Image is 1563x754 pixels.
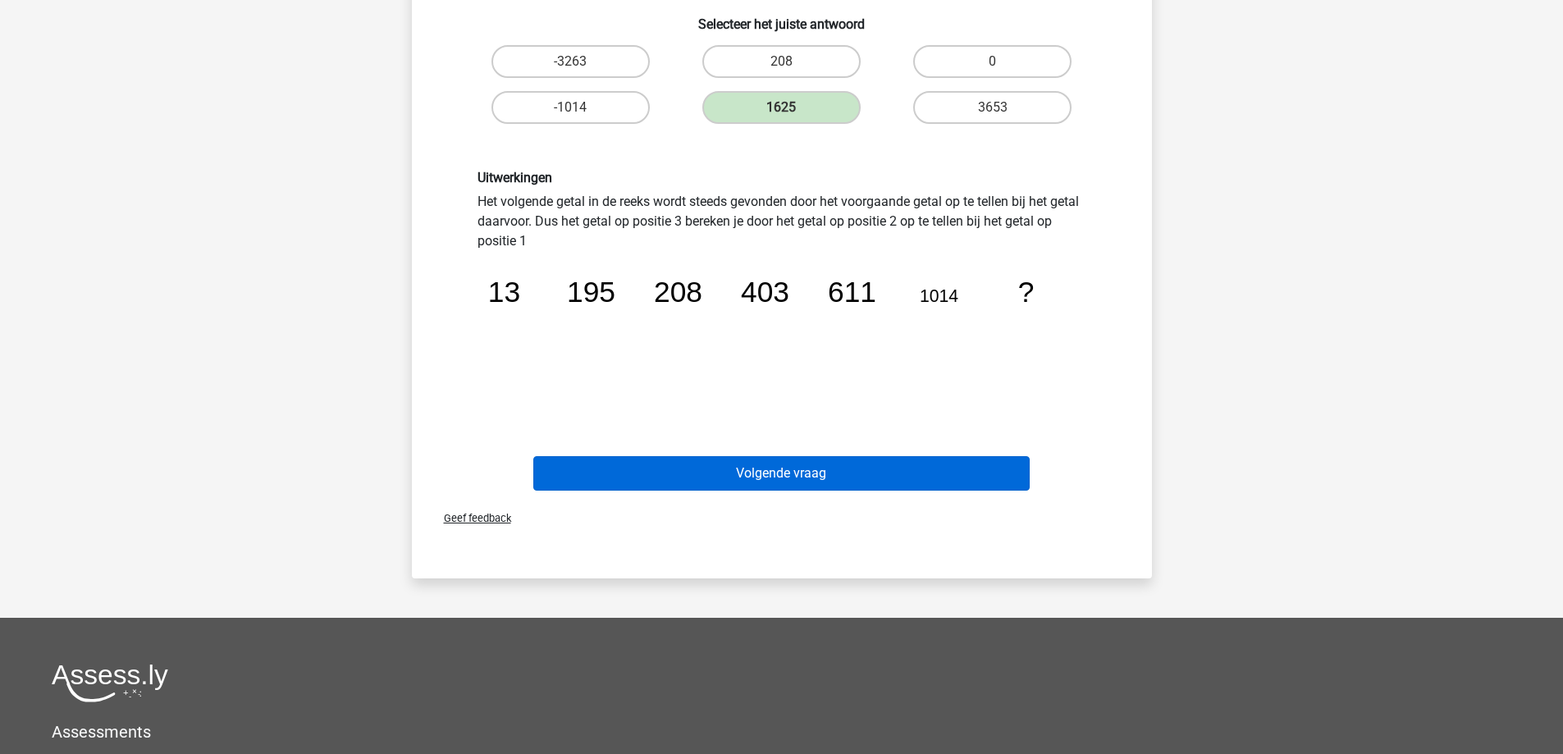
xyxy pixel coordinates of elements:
tspan: 1014 [919,286,957,305]
label: -3263 [491,45,650,78]
label: -1014 [491,91,650,124]
span: Geef feedback [431,512,511,524]
tspan: 403 [740,276,788,308]
label: 3653 [913,91,1072,124]
tspan: 611 [827,276,875,308]
div: Het volgende getal in de reeks wordt steeds gevonden door het voorgaande getal op te tellen bij h... [465,170,1099,404]
button: Volgende vraag [533,456,1030,491]
label: 1625 [702,91,861,124]
tspan: 13 [487,276,519,308]
h6: Selecteer het juiste antwoord [438,3,1126,32]
h5: Assessments [52,722,1511,742]
h6: Uitwerkingen [478,170,1086,185]
label: 0 [913,45,1072,78]
img: Assessly logo [52,664,168,702]
tspan: 208 [653,276,702,308]
label: 208 [702,45,861,78]
tspan: ? [1017,276,1034,308]
tspan: 195 [566,276,615,308]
